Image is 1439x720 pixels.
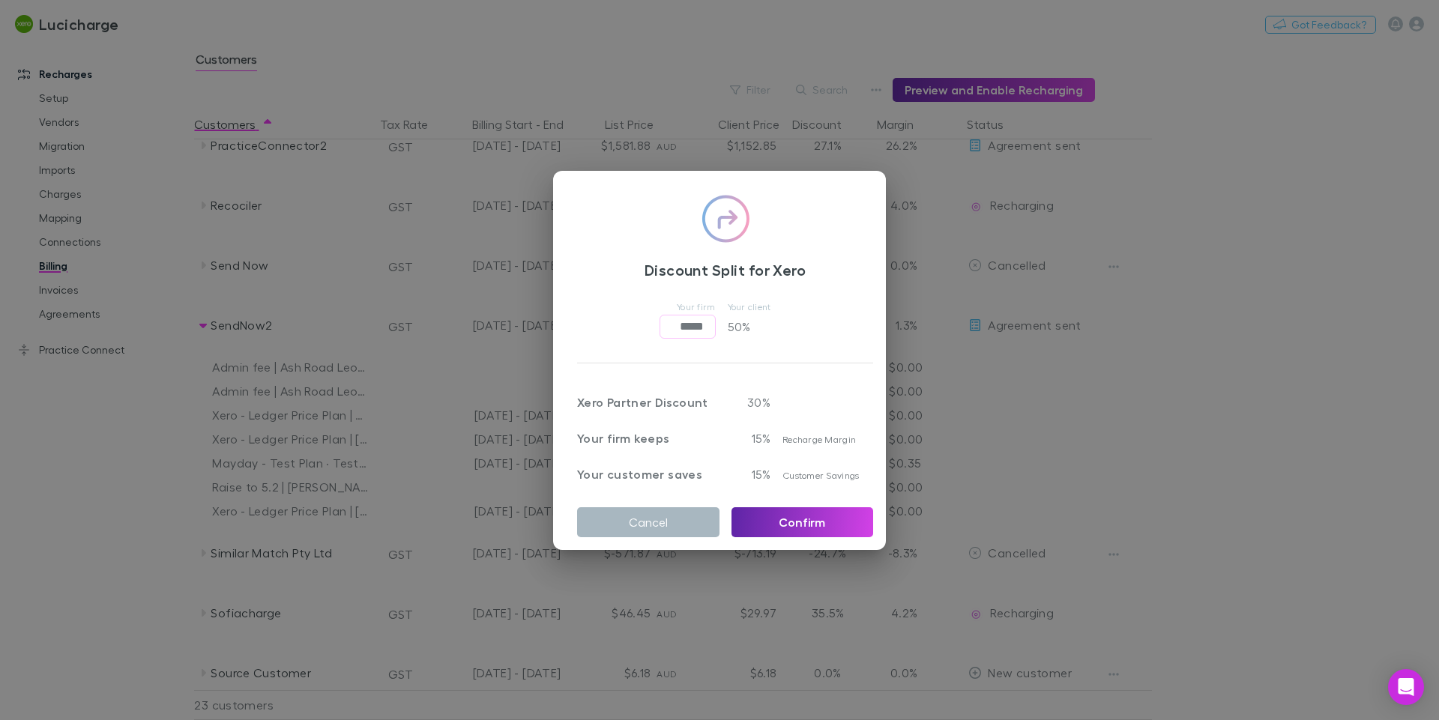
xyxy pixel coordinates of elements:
[577,465,719,483] p: Your customer saves
[677,301,715,312] span: Your firm
[782,434,856,445] span: Recharge Margin
[731,393,771,411] p: 30 %
[577,429,719,447] p: Your firm keeps
[702,195,749,243] img: checkmark
[731,429,771,447] p: 15%
[577,261,873,279] h3: Discount Split for Xero
[731,507,874,537] button: Confirm
[577,393,719,411] p: Xero Partner Discount
[577,507,719,537] button: Cancel
[728,301,771,312] span: Your client
[728,315,788,339] p: 50 %
[782,470,859,481] span: Customer Savings
[731,465,771,483] p: 15%
[1388,669,1424,705] div: Open Intercom Messenger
